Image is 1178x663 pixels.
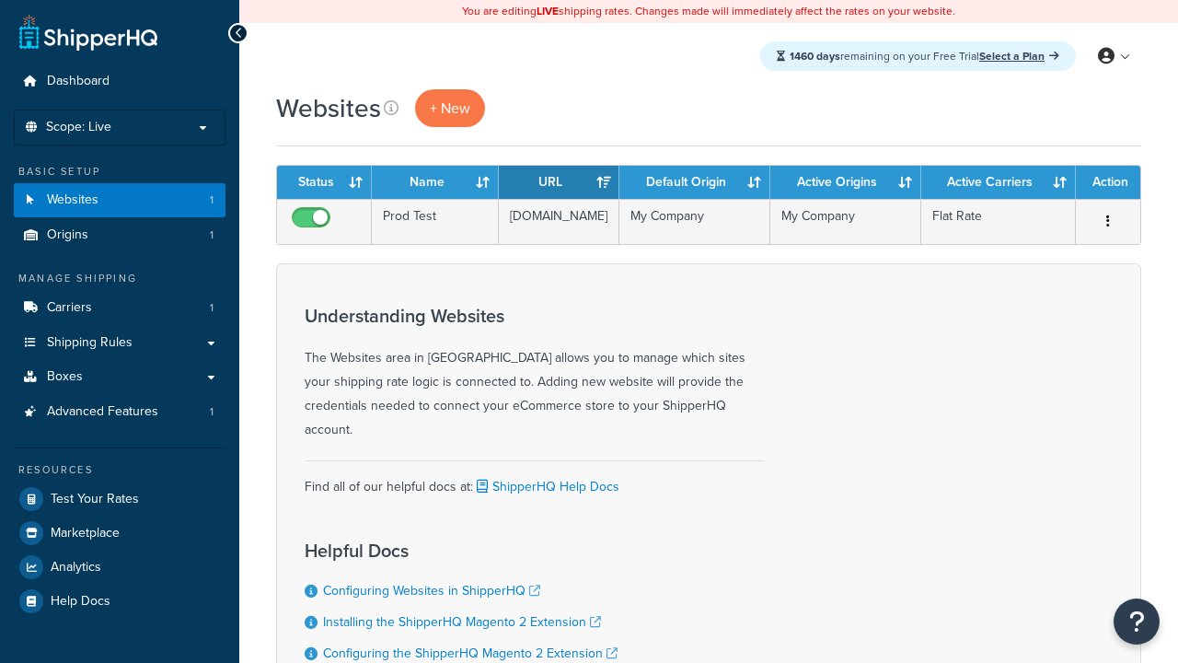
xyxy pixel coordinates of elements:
[770,199,921,244] td: My Company
[14,218,225,252] li: Origins
[47,192,98,208] span: Websites
[14,585,225,618] a: Help Docs
[47,369,83,385] span: Boxes
[979,48,1059,64] a: Select a Plan
[537,3,559,19] b: LIVE
[372,199,499,244] td: Prod Test
[14,326,225,360] a: Shipping Rules
[210,300,214,316] span: 1
[210,404,214,420] span: 1
[619,199,770,244] td: My Company
[14,291,225,325] li: Carriers
[47,300,92,316] span: Carriers
[46,120,111,135] span: Scope: Live
[305,541,636,561] h3: Helpful Docs
[619,166,770,199] th: Default Origin: activate to sort column ascending
[14,164,225,180] div: Basic Setup
[770,166,921,199] th: Active Origins: activate to sort column ascending
[14,218,225,252] a: Origins 1
[14,551,225,584] a: Analytics
[305,460,765,499] div: Find all of our helpful docs at:
[323,644,618,663] a: Configuring the ShipperHQ Magento 2 Extension
[14,395,225,429] a: Advanced Features 1
[305,306,765,442] div: The Websites area in [GEOGRAPHIC_DATA] allows you to manage which sites your shipping rate logic ...
[276,90,381,126] h1: Websites
[14,360,225,394] a: Boxes
[305,306,765,326] h3: Understanding Websites
[210,227,214,243] span: 1
[14,183,225,217] li: Websites
[372,166,499,199] th: Name: activate to sort column ascending
[47,227,88,243] span: Origins
[14,271,225,286] div: Manage Shipping
[51,492,139,507] span: Test Your Rates
[14,291,225,325] a: Carriers 1
[760,41,1076,71] div: remaining on your Free Trial
[14,462,225,478] div: Resources
[1076,166,1140,199] th: Action
[47,404,158,420] span: Advanced Features
[1114,599,1160,645] button: Open Resource Center
[51,594,110,610] span: Help Docs
[921,199,1076,244] td: Flat Rate
[473,477,619,496] a: ShipperHQ Help Docs
[323,612,601,632] a: Installing the ShipperHQ Magento 2 Extension
[51,526,120,541] span: Marketplace
[277,166,372,199] th: Status: activate to sort column ascending
[921,166,1076,199] th: Active Carriers: activate to sort column ascending
[14,483,225,516] a: Test Your Rates
[14,395,225,429] li: Advanced Features
[415,89,485,127] a: + New
[47,74,110,89] span: Dashboard
[210,192,214,208] span: 1
[51,560,101,576] span: Analytics
[14,517,225,550] a: Marketplace
[499,199,619,244] td: [DOMAIN_NAME]
[499,166,619,199] th: URL: activate to sort column ascending
[790,48,840,64] strong: 1460 days
[14,183,225,217] a: Websites 1
[430,98,470,119] span: + New
[14,64,225,99] a: Dashboard
[323,581,540,600] a: Configuring Websites in ShipperHQ
[47,335,133,351] span: Shipping Rules
[19,14,157,51] a: ShipperHQ Home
